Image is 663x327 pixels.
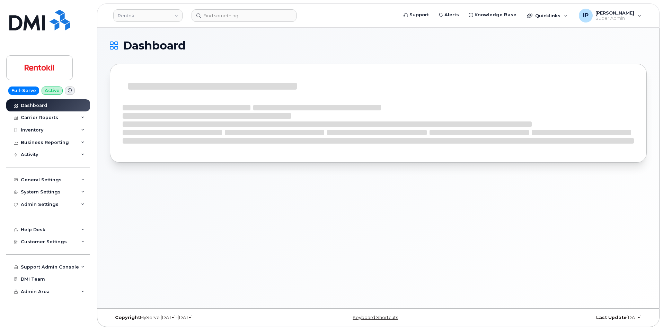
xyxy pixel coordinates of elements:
[123,40,186,51] span: Dashboard
[110,315,289,320] div: MyServe [DATE]–[DATE]
[468,315,647,320] div: [DATE]
[353,315,398,320] a: Keyboard Shortcuts
[115,315,140,320] strong: Copyright
[596,315,627,320] strong: Last Update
